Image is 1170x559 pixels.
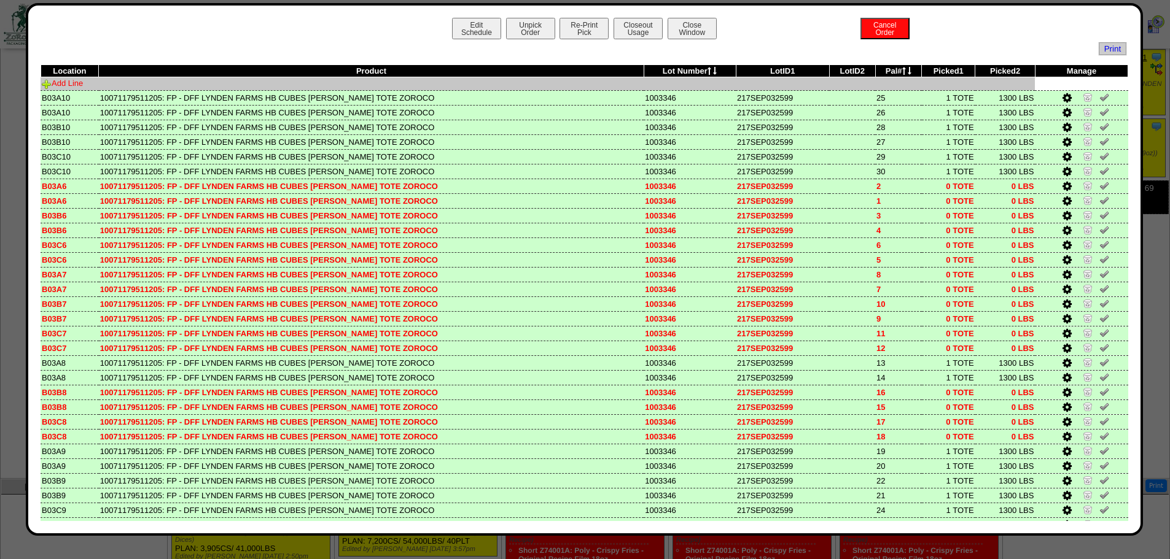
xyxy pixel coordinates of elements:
td: 1003346 [644,488,736,503]
td: 1003346 [644,399,736,414]
img: Un-Verify Pick [1099,519,1109,529]
td: 14 [875,370,922,385]
td: 10071179511205: FP - DFF LYNDEN FARMS HB CUBES [PERSON_NAME] TOTE ZOROCO [99,223,644,237]
td: B03B8 [41,385,99,399]
img: Un-Verify Pick [1099,151,1109,161]
td: B03C10 [41,164,99,179]
th: Picked1 [922,65,975,77]
td: B03A8 [41,370,99,385]
td: 10071179511205: FP - DFF LYNDEN FARMS HB CUBES [PERSON_NAME] TOTE ZOROCO [99,326,644,341]
td: 0 LBS [975,193,1035,208]
td: 23 [875,517,922,532]
td: 0 TOTE [922,282,975,296]
img: Un-Verify Pick [1099,107,1109,117]
td: 0 TOTE [922,179,975,193]
img: Zero Item and Verify [1083,107,1093,117]
td: 1003346 [644,193,736,208]
img: Zero Item and Verify [1083,387,1093,396]
td: 1003346 [644,120,736,134]
td: 1003346 [644,208,736,223]
td: 10071179511205: FP - DFF LYNDEN FARMS HB CUBES [PERSON_NAME] TOTE ZOROCO [99,414,644,429]
td: 1300 LBS [975,164,1035,179]
td: 1300 LBS [975,105,1035,120]
td: 1003346 [644,105,736,120]
td: 10071179511205: FP - DFF LYNDEN FARMS HB CUBES [PERSON_NAME] TOTE ZOROCO [99,458,644,473]
img: Un-Verify Pick [1099,490,1109,499]
img: Zero Item and Verify [1083,225,1093,234]
td: 10071179511205: FP - DFF LYNDEN FARMS HB CUBES [PERSON_NAME] TOTE ZOROCO [99,311,644,326]
img: Zero Item and Verify [1083,342,1093,352]
td: 1003346 [644,296,736,311]
td: 217SEP032599 [736,296,829,311]
td: 10071179511205: FP - DFF LYNDEN FARMS HB CUBES [PERSON_NAME] TOTE ZOROCO [99,488,644,503]
th: LotID1 [736,65,829,77]
td: B03C6 [41,252,99,267]
td: 1003346 [644,134,736,149]
td: 217SEP032599 [736,252,829,267]
td: 1003346 [644,385,736,399]
td: 1 TOTE [922,517,975,532]
img: Zero Item and Verify [1083,504,1093,514]
td: 28 [875,120,922,134]
td: 10071179511205: FP - DFF LYNDEN FARMS HB CUBES [PERSON_NAME] TOTE ZOROCO [99,385,644,399]
td: 217SEP032599 [736,193,829,208]
td: 217SEP032599 [736,164,829,179]
td: 2 [875,179,922,193]
td: 0 LBS [975,223,1035,237]
td: 10071179511205: FP - DFF LYNDEN FARMS HB CUBES [PERSON_NAME] TOTE ZOROCO [99,355,644,370]
td: B03C7 [41,326,99,341]
td: 0 LBS [975,399,1035,414]
img: Un-Verify Pick [1099,416,1109,426]
td: 0 LBS [975,237,1035,252]
img: Zero Item and Verify [1083,151,1093,161]
td: 0 LBS [975,414,1035,429]
td: 1 TOTE [922,458,975,473]
td: 1003346 [644,414,736,429]
td: 4 [875,223,922,237]
td: 10071179511205: FP - DFF LYNDEN FARMS HB CUBES [PERSON_NAME] TOTE ZOROCO [99,517,644,532]
img: Un-Verify Pick [1099,504,1109,514]
img: Un-Verify Pick [1099,254,1109,264]
td: 10071179511205: FP - DFF LYNDEN FARMS HB CUBES [PERSON_NAME] TOTE ZOROCO [99,267,644,282]
td: 0 LBS [975,326,1035,341]
td: B03C6 [41,237,99,252]
td: 1003346 [644,503,736,517]
button: UnpickOrder [506,18,555,39]
td: B03C9 [41,517,99,532]
td: 1 TOTE [922,164,975,179]
th: Location [41,65,99,77]
td: 0 TOTE [922,252,975,267]
td: 217SEP032599 [736,223,829,237]
img: Zero Item and Verify [1083,195,1093,205]
td: 0 LBS [975,282,1035,296]
img: Zero Item and Verify [1083,92,1093,102]
td: 1003346 [644,458,736,473]
img: Zero Item and Verify [1083,121,1093,131]
img: Zero Item and Verify [1083,313,1093,323]
td: 1003346 [644,90,736,105]
td: 5 [875,252,922,267]
td: 0 LBS [975,385,1035,399]
td: 10071179511205: FP - DFF LYNDEN FARMS HB CUBES [PERSON_NAME] TOTE ZOROCO [99,105,644,120]
td: 10071179511205: FP - DFF LYNDEN FARMS HB CUBES [PERSON_NAME] TOTE ZOROCO [99,473,644,488]
td: 17 [875,414,922,429]
td: 0 TOTE [922,399,975,414]
td: 1 TOTE [922,149,975,164]
td: 6 [875,237,922,252]
img: Un-Verify Pick [1099,225,1109,234]
td: 217SEP032599 [736,120,829,134]
img: Un-Verify Pick [1099,342,1109,352]
td: 217SEP032599 [736,414,829,429]
button: Re-PrintPick [560,18,609,39]
img: Un-Verify Pick [1099,166,1109,175]
td: B03A7 [41,282,99,296]
td: 0 TOTE [922,311,975,326]
td: 9 [875,311,922,326]
img: Zero Item and Verify [1083,298,1093,308]
td: 217SEP032599 [736,326,829,341]
img: Zero Item and Verify [1083,283,1093,293]
img: Un-Verify Pick [1099,328,1109,337]
img: Un-Verify Pick [1099,445,1109,455]
img: Un-Verify Pick [1099,475,1109,485]
td: 217SEP032599 [736,208,829,223]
